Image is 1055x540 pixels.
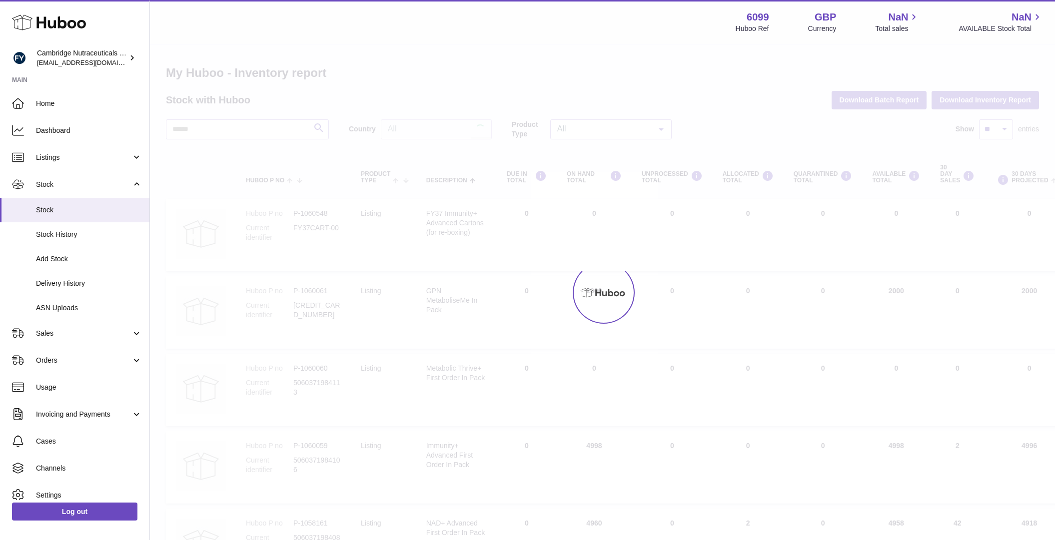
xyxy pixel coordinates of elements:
[959,24,1043,33] span: AVAILABLE Stock Total
[36,126,142,135] span: Dashboard
[888,10,908,24] span: NaN
[747,10,769,24] strong: 6099
[36,99,142,108] span: Home
[36,383,142,392] span: Usage
[36,464,142,473] span: Channels
[808,24,837,33] div: Currency
[36,491,142,500] span: Settings
[736,24,769,33] div: Huboo Ref
[36,410,131,419] span: Invoicing and Payments
[36,230,142,239] span: Stock History
[37,58,147,66] span: [EMAIL_ADDRESS][DOMAIN_NAME]
[36,329,131,338] span: Sales
[37,48,127,67] div: Cambridge Nutraceuticals Ltd
[815,10,836,24] strong: GBP
[875,10,920,33] a: NaN Total sales
[36,180,131,189] span: Stock
[875,24,920,33] span: Total sales
[12,50,27,65] img: huboo@camnutra.com
[12,503,137,521] a: Log out
[36,303,142,313] span: ASN Uploads
[1012,10,1032,24] span: NaN
[36,279,142,288] span: Delivery History
[36,437,142,446] span: Cases
[36,153,131,162] span: Listings
[959,10,1043,33] a: NaN AVAILABLE Stock Total
[36,356,131,365] span: Orders
[36,205,142,215] span: Stock
[36,254,142,264] span: Add Stock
